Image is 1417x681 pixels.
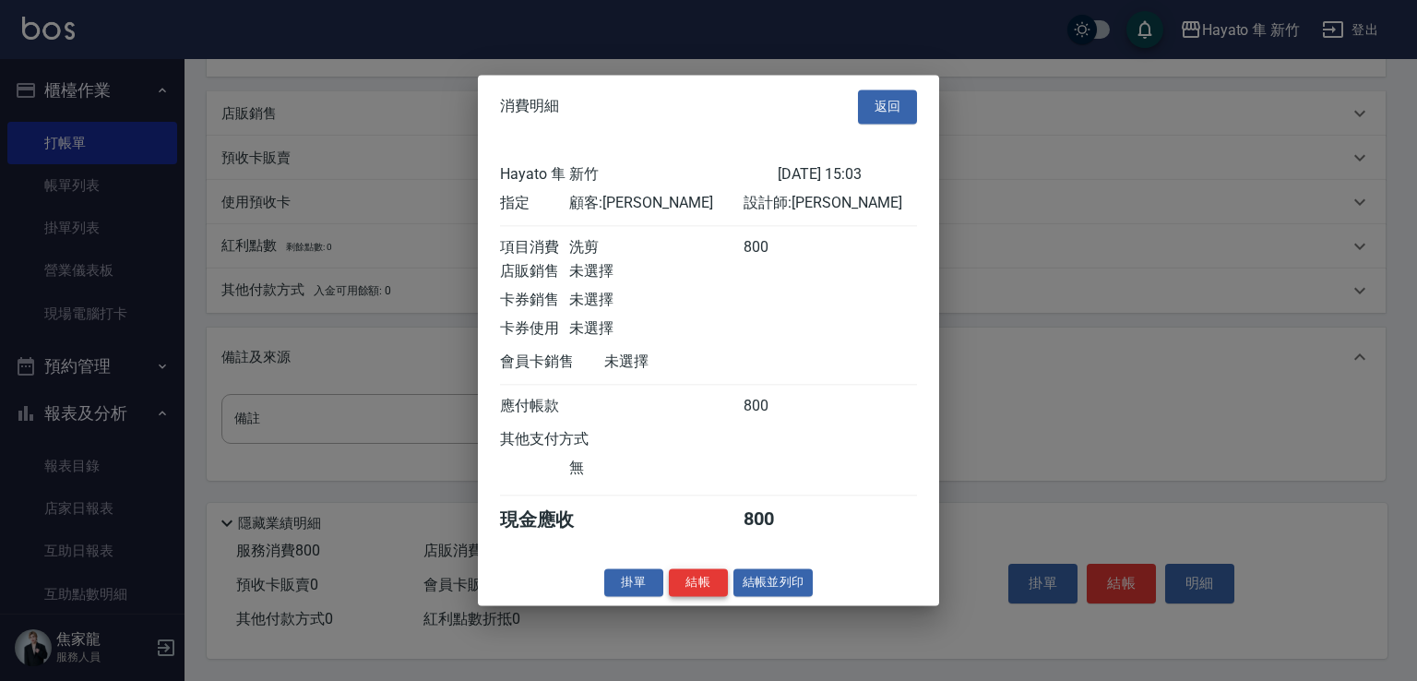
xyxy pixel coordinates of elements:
[500,262,569,281] div: 店販銷售
[744,238,813,257] div: 800
[500,165,778,185] div: Hayato 隼 新竹
[669,568,728,597] button: 結帳
[500,430,639,449] div: 其他支付方式
[569,262,743,281] div: 未選擇
[733,568,814,597] button: 結帳並列印
[604,352,778,372] div: 未選擇
[569,291,743,310] div: 未選擇
[858,90,917,124] button: 返回
[744,508,813,532] div: 800
[500,397,569,416] div: 應付帳款
[604,568,663,597] button: 掛單
[569,238,743,257] div: 洗剪
[500,508,604,532] div: 現金應收
[500,98,559,116] span: 消費明細
[778,165,917,185] div: [DATE] 15:03
[569,459,743,478] div: 無
[500,194,569,213] div: 指定
[500,238,569,257] div: 項目消費
[569,319,743,339] div: 未選擇
[500,319,569,339] div: 卡券使用
[569,194,743,213] div: 顧客: [PERSON_NAME]
[500,291,569,310] div: 卡券銷售
[500,352,604,372] div: 會員卡銷售
[744,397,813,416] div: 800
[744,194,917,213] div: 設計師: [PERSON_NAME]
